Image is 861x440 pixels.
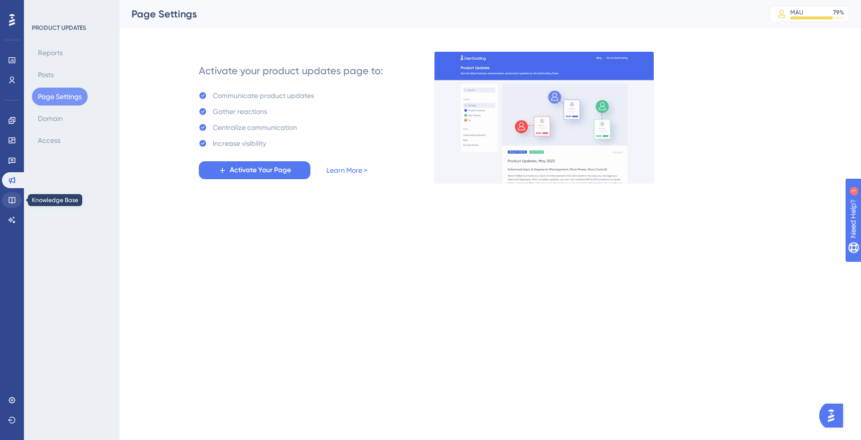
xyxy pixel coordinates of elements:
[132,7,744,21] div: Page Settings
[434,51,654,184] img: 253145e29d1258e126a18a92d52e03bb.gif
[69,5,72,13] div: 1
[833,8,844,16] div: 79 %
[32,24,86,32] div: PRODUCT UPDATES
[790,8,803,16] div: MAU
[23,2,62,14] span: Need Help?
[199,161,310,179] button: Activate Your Page
[326,164,367,176] a: Learn More >
[32,131,66,149] button: Access
[32,44,69,62] button: Reports
[32,110,69,127] button: Domain
[32,88,88,106] button: Page Settings
[819,401,849,431] iframe: UserGuiding AI Assistant Launcher
[230,164,291,176] span: Activate Your Page
[32,66,60,84] button: Posts
[213,137,266,149] div: Increase visibility
[199,64,383,78] div: Activate your product updates page to:
[213,90,314,102] div: Communicate product updates
[213,121,297,133] div: Centralize communication
[213,106,267,117] div: Gather reactions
